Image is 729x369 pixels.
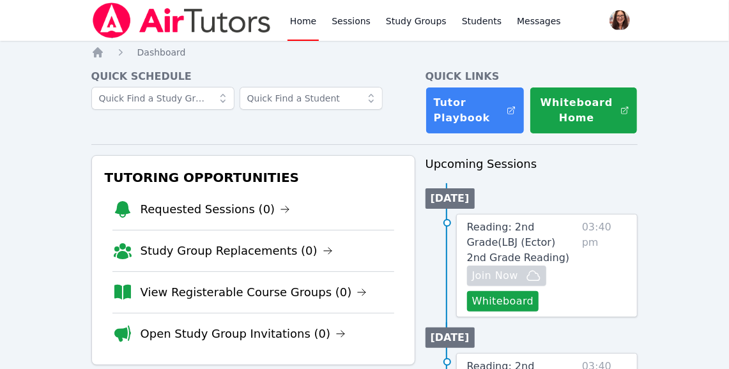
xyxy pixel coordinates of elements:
li: [DATE] [426,188,475,209]
button: Join Now [467,266,546,286]
a: Tutor Playbook [426,87,525,134]
li: [DATE] [426,328,475,348]
span: Messages [517,15,561,27]
a: Requested Sessions (0) [141,200,291,218]
span: Dashboard [137,47,186,57]
a: Dashboard [137,46,186,59]
button: Whiteboard Home [530,87,638,134]
nav: Breadcrumb [91,46,638,59]
a: Study Group Replacements (0) [141,242,333,260]
h3: Tutoring Opportunities [102,166,404,189]
span: Reading: 2nd Grade ( LBJ (Ector) 2nd Grade Reading ) [467,221,570,264]
a: Reading: 2nd Grade(LBJ (Ector) 2nd Grade Reading) [467,220,577,266]
button: Whiteboard [467,291,539,312]
span: 03:40 pm [582,220,627,312]
input: Quick Find a Study Group [91,87,234,110]
h4: Quick Schedule [91,69,415,84]
h3: Upcoming Sessions [426,155,638,173]
a: View Registerable Course Groups (0) [141,283,367,301]
span: Join Now [472,268,518,283]
img: Air Tutors [91,3,272,38]
a: Open Study Group Invitations (0) [141,325,346,343]
input: Quick Find a Student [240,87,383,110]
h4: Quick Links [426,69,638,84]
